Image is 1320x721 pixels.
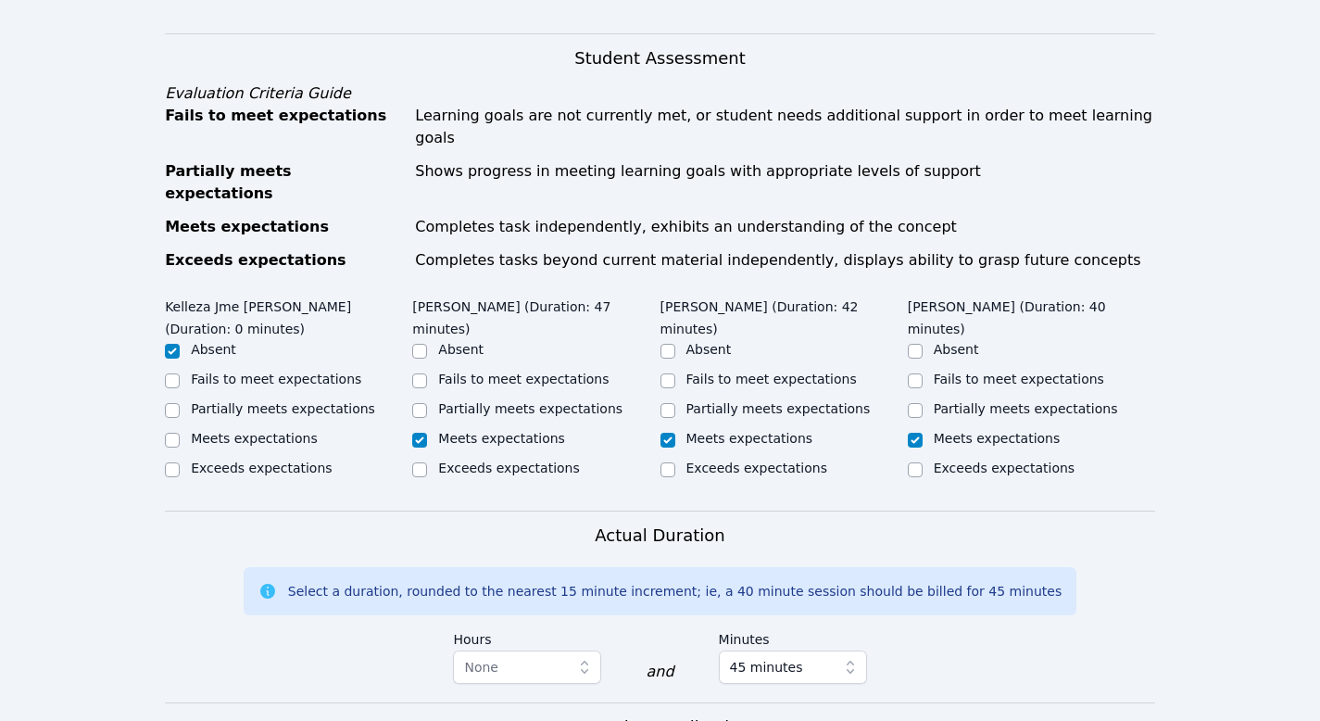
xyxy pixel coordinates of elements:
label: Absent [438,342,484,357]
label: Exceeds expectations [191,461,332,475]
label: Fails to meet expectations [438,372,609,386]
label: Partially meets expectations [686,401,871,416]
div: Completes tasks beyond current material independently, displays ability to grasp future concepts [415,249,1155,272]
label: Fails to meet expectations [191,372,361,386]
label: Meets expectations [934,431,1061,446]
label: Meets expectations [438,431,565,446]
div: Select a duration, rounded to the nearest 15 minute increment; ie, a 40 minute session should be ... [288,582,1062,601]
label: Fails to meet expectations [686,372,857,386]
label: Minutes [719,623,867,651]
div: and [646,661,673,683]
button: 45 minutes [719,651,867,684]
div: Completes task independently, exhibits an understanding of the concept [415,216,1155,238]
legend: [PERSON_NAME] (Duration: 47 minutes) [412,290,660,340]
div: Exceeds expectations [165,249,404,272]
button: None [453,651,601,684]
label: Hours [453,623,601,651]
label: Meets expectations [686,431,813,446]
label: Exceeds expectations [438,461,579,475]
label: Partially meets expectations [934,401,1118,416]
label: Absent [934,342,979,357]
label: Exceeds expectations [686,461,827,475]
label: Exceeds expectations [934,461,1075,475]
label: Partially meets expectations [438,401,622,416]
label: Absent [686,342,732,357]
div: Evaluation Criteria Guide [165,82,1155,105]
legend: Kelleza Jme [PERSON_NAME] (Duration: 0 minutes) [165,290,412,340]
label: Meets expectations [191,431,318,446]
div: Shows progress in meeting learning goals with appropriate levels of support [415,160,1155,205]
legend: [PERSON_NAME] (Duration: 40 minutes) [908,290,1155,340]
span: None [464,660,498,675]
div: Meets expectations [165,216,404,238]
legend: [PERSON_NAME] (Duration: 42 minutes) [660,290,908,340]
h3: Student Assessment [165,45,1155,71]
div: Partially meets expectations [165,160,404,205]
label: Fails to meet expectations [934,372,1104,386]
span: 45 minutes [730,656,803,678]
label: Partially meets expectations [191,401,375,416]
div: Fails to meet expectations [165,105,404,149]
div: Learning goals are not currently met, or student needs additional support in order to meet learni... [415,105,1155,149]
h3: Actual Duration [595,523,724,549]
label: Absent [191,342,236,357]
